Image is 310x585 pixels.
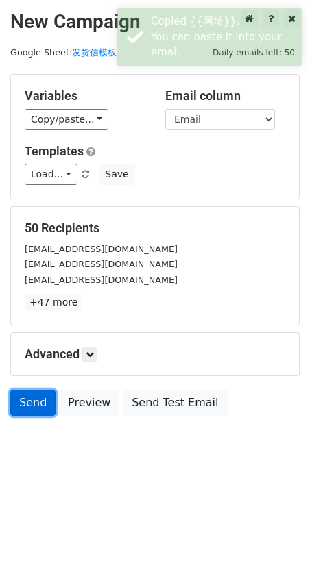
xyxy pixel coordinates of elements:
div: 聊天小组件 [241,519,310,585]
a: Load... [25,164,77,185]
small: [EMAIL_ADDRESS][DOMAIN_NAME] [25,244,178,254]
div: Copied {{网址}}. You can paste it into your email. [151,14,296,60]
a: Send Test Email [123,390,227,416]
button: Save [99,164,134,185]
a: Templates [25,144,84,158]
a: 发货信模板 [72,47,117,58]
a: Send [10,390,56,416]
small: [EMAIL_ADDRESS][DOMAIN_NAME] [25,259,178,269]
a: +47 more [25,294,82,311]
h5: Email column [165,88,285,103]
h5: 50 Recipients [25,221,285,236]
h5: Advanced [25,347,285,362]
small: Google Sheet: [10,47,117,58]
a: Copy/paste... [25,109,108,130]
h2: New Campaign [10,10,300,34]
a: Preview [59,390,119,416]
h5: Variables [25,88,145,103]
small: [EMAIL_ADDRESS][DOMAIN_NAME] [25,275,178,285]
iframe: Chat Widget [241,519,310,585]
